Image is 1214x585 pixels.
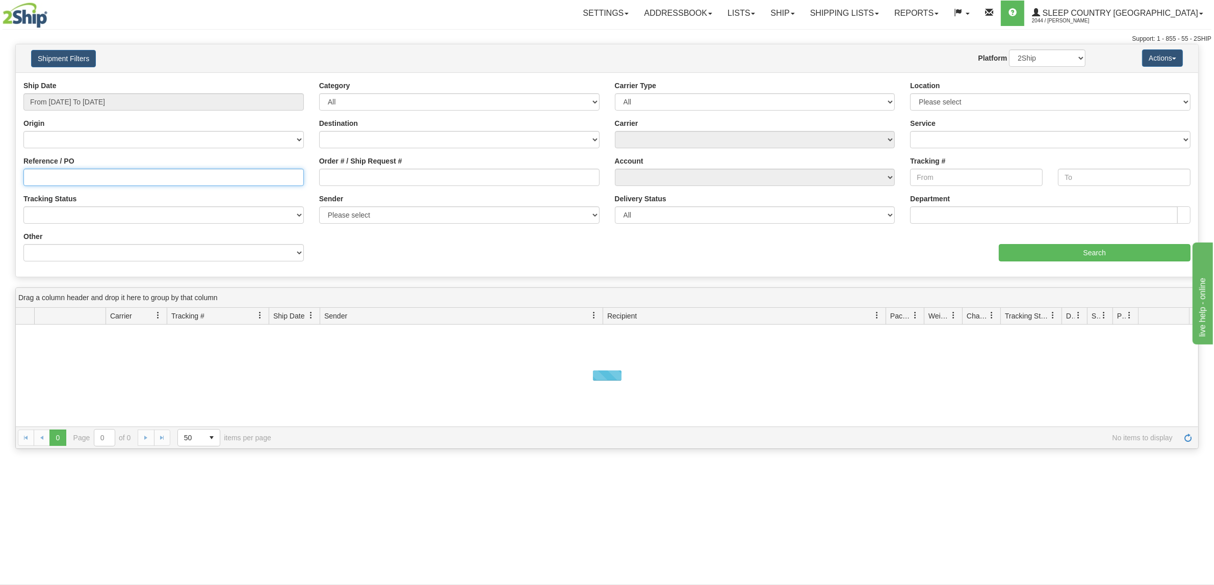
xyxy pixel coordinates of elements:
span: Page 0 [49,430,66,446]
a: Addressbook [636,1,720,26]
a: Sleep Country [GEOGRAPHIC_DATA] 2044 / [PERSON_NAME] [1024,1,1211,26]
a: Weight filter column settings [945,307,962,324]
label: Service [910,118,936,128]
label: Platform [978,53,1008,63]
div: Support: 1 - 855 - 55 - 2SHIP [3,35,1211,43]
a: Reports [887,1,946,26]
span: Weight [928,311,950,321]
input: To [1058,169,1191,186]
a: Shipping lists [803,1,887,26]
label: Carrier [615,118,638,128]
span: select [203,430,220,446]
span: Pickup Status [1117,311,1126,321]
a: Tracking # filter column settings [251,307,269,324]
a: Carrier filter column settings [149,307,167,324]
iframe: chat widget [1191,241,1213,344]
label: Account [615,156,643,166]
span: No items to display [286,434,1173,442]
label: Destination [319,118,358,128]
span: 2044 / [PERSON_NAME] [1032,16,1108,26]
label: Carrier Type [615,81,656,91]
input: From [910,169,1043,186]
span: Recipient [607,311,637,321]
a: Tracking Status filter column settings [1044,307,1062,324]
label: Tracking Status [23,194,76,204]
a: Recipient filter column settings [868,307,886,324]
label: Department [910,194,950,204]
span: Tracking Status [1005,311,1049,321]
label: Ship Date [23,81,57,91]
span: Ship Date [273,311,304,321]
button: Shipment Filters [31,50,96,67]
a: Sender filter column settings [585,307,603,324]
a: Shipment Issues filter column settings [1095,307,1113,324]
label: Category [319,81,350,91]
label: Location [910,81,940,91]
a: Charge filter column settings [983,307,1000,324]
a: Delivery Status filter column settings [1070,307,1087,324]
span: Packages [890,311,912,321]
label: Tracking # [910,156,945,166]
label: Origin [23,118,44,128]
a: Packages filter column settings [907,307,924,324]
div: grid grouping header [16,288,1198,308]
span: Carrier [110,311,132,321]
span: Shipment Issues [1092,311,1100,321]
label: Other [23,231,42,242]
button: Actions [1142,49,1183,67]
label: Order # / Ship Request # [319,156,402,166]
a: Ship Date filter column settings [302,307,320,324]
span: Page of 0 [73,429,131,446]
label: Reference / PO [23,156,74,166]
span: Page sizes drop down [177,429,220,446]
a: Settings [575,1,636,26]
span: 50 [184,433,197,443]
input: Search [999,244,1191,261]
a: Refresh [1180,430,1196,446]
span: Charge [967,311,988,321]
span: items per page [177,429,271,446]
span: Delivery Status [1066,311,1075,321]
label: Delivery Status [615,194,666,204]
img: logo2044.jpg [3,3,47,28]
div: live help - online [8,6,94,18]
span: Tracking # [171,311,204,321]
span: Sleep Country [GEOGRAPHIC_DATA] [1040,9,1198,17]
span: Sender [324,311,347,321]
a: Pickup Status filter column settings [1121,307,1138,324]
label: Sender [319,194,343,204]
a: Lists [720,1,763,26]
a: Ship [763,1,802,26]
